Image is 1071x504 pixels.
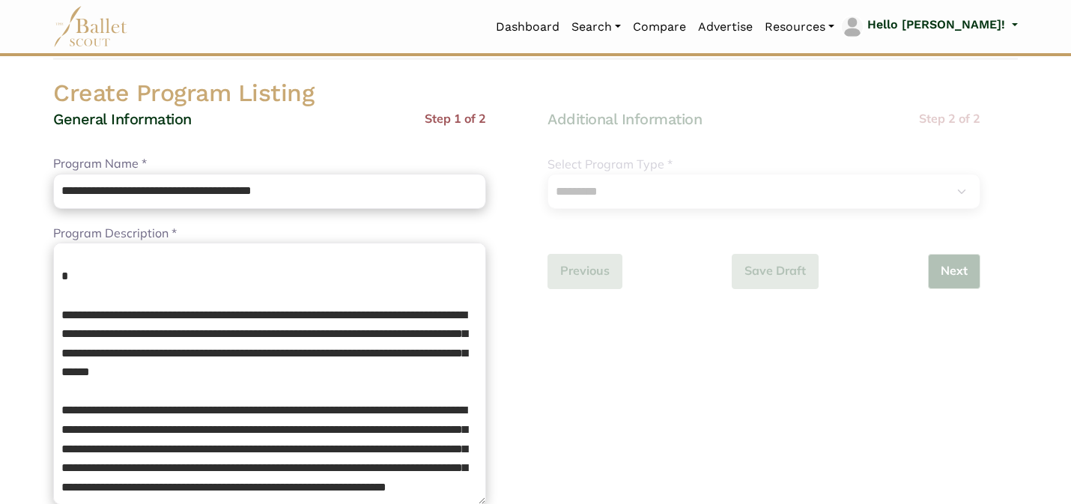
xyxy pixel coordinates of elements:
[565,11,627,43] a: Search
[53,154,147,174] label: Program Name *
[41,78,1030,109] h2: Create Program Listing
[759,11,840,43] a: Resources
[692,11,759,43] a: Advertise
[425,109,486,129] p: Step 1 of 2
[867,15,1005,34] p: Hello [PERSON_NAME]!
[627,11,692,43] a: Compare
[53,224,177,243] label: Program Description *
[842,16,863,37] img: profile picture
[490,11,565,43] a: Dashboard
[840,15,1018,39] a: profile picture Hello [PERSON_NAME]!
[53,109,192,129] h4: General Information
